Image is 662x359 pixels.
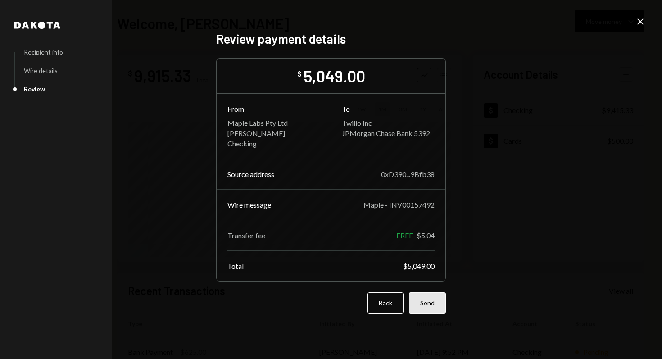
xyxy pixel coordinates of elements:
[297,69,302,78] div: $
[304,66,365,86] div: 5,049.00
[227,129,320,137] div: [PERSON_NAME]
[227,118,320,127] div: Maple Labs Pty Ltd
[367,292,404,314] button: Back
[227,200,271,209] div: Wire message
[342,105,435,113] div: To
[24,67,58,74] div: Wire details
[342,129,435,137] div: JPMorgan Chase Bank 5392
[227,105,320,113] div: From
[403,262,435,270] div: $5,049.00
[24,48,63,56] div: Recipient info
[227,139,320,148] div: Checking
[227,262,244,270] div: Total
[381,170,435,178] div: 0xD390...9Bfb38
[396,231,413,240] div: FREE
[342,118,435,127] div: Twilio Inc
[417,231,435,240] div: $5.04
[24,85,45,93] div: Review
[363,200,435,209] div: Maple - INV00157492
[227,170,274,178] div: Source address
[227,231,265,240] div: Transfer fee
[409,292,446,314] button: Send
[216,30,446,48] h2: Review payment details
